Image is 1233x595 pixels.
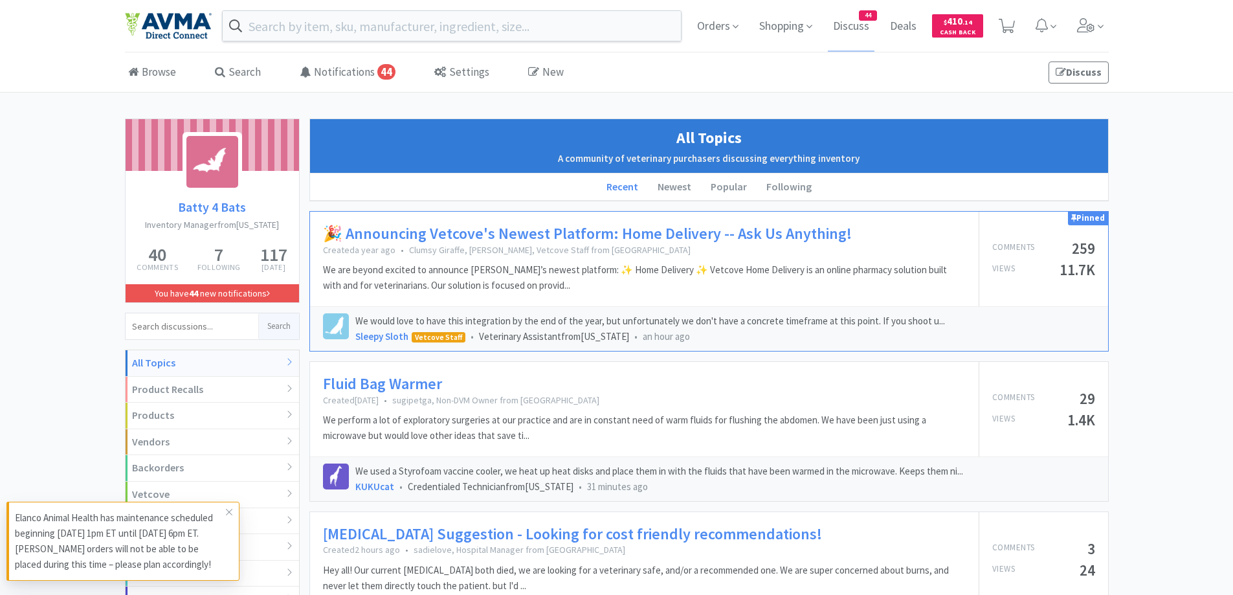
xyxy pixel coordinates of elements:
[1067,412,1095,427] h5: 1.4K
[992,241,1035,256] p: Comments
[126,455,299,482] div: Backorders
[701,174,757,201] li: Popular
[258,313,299,339] button: Search
[992,563,1016,578] p: Views
[587,480,648,493] span: 31 minutes ago
[323,375,442,394] a: Fluid Bag Warmer
[885,21,922,32] a: Deals
[1072,241,1095,256] h5: 259
[323,525,822,544] a: [MEDICAL_DATA] Suggestion - Looking for cost friendly recommendations!
[1068,212,1108,225] div: Pinned
[597,174,648,201] li: Recent
[860,11,876,20] span: 44
[431,53,493,93] a: Settings
[126,218,299,232] h2: Inventory Manager from [US_STATE]
[317,126,1102,150] h1: All Topics
[992,412,1016,427] p: Views
[412,333,465,342] span: Vetcove Staff
[260,264,287,271] p: [DATE]
[137,245,177,264] h5: 40
[355,329,1095,344] div: Veterinary Assistant from [US_STATE]
[323,244,966,256] p: Created a year ago Clumsy Giraffe, [PERSON_NAME], Vetcove Staff from [GEOGRAPHIC_DATA]
[126,350,299,377] div: All Topics
[377,64,395,80] span: 44
[399,480,403,493] span: •
[384,394,387,406] span: •
[643,330,690,342] span: an hour ago
[223,11,682,41] input: Search by item, sku, manufacturer, ingredient, size...
[579,480,582,493] span: •
[828,21,874,32] a: Discuss44
[401,244,404,256] span: •
[405,544,408,556] span: •
[212,53,264,93] a: Search
[992,262,1016,277] p: Views
[197,245,241,264] h5: 7
[323,225,852,243] a: 🎉 Announcing Vetcove's Newest Platform: Home Delivery -- Ask Us Anything!
[197,264,241,271] p: Following
[944,15,972,27] span: 410
[125,12,212,39] img: e4e33dab9f054f5782a47901c742baa9_102.png
[471,330,474,342] span: •
[355,313,1095,329] p: We would love to have this integration by the end of the year, but unfortunately we don't have a ...
[992,391,1035,406] p: Comments
[317,151,1102,166] h2: A community of veterinary purchasers discussing everything inventory
[1087,541,1095,556] h5: 3
[944,18,947,27] span: $
[126,284,299,302] a: You have44 new notifications
[126,377,299,403] div: Product Recalls
[355,480,394,493] a: KUKUcat
[323,394,966,406] p: Created [DATE] sugipetga, Non-DVM Owner from [GEOGRAPHIC_DATA]
[296,53,399,93] a: Notifications44
[126,429,299,456] div: Vendors
[1060,262,1095,277] h5: 11.7K
[260,245,287,264] h5: 117
[126,403,299,429] div: Products
[323,412,966,443] p: We perform a lot of exploratory surgeries at our practice and are in constant need of warm fluids...
[932,8,983,43] a: $410.14Cash Back
[757,174,821,201] li: Following
[126,313,258,339] input: Search discussions...
[1080,391,1095,406] h5: 29
[323,563,966,594] p: Hey all! Our current [MEDICAL_DATA] both died, we are looking for a veterinary safe, and/or a rec...
[125,53,179,93] a: Browse
[126,482,299,508] div: Vetcove
[940,29,975,38] span: Cash Back
[962,18,972,27] span: . 14
[648,174,701,201] li: Newest
[189,287,198,299] strong: 44
[992,541,1035,556] p: Comments
[15,510,226,572] p: Elanco Animal Health has maintenance scheduled beginning [DATE] 1pm ET until [DATE] 6pm ET. [PERS...
[634,330,638,342] span: •
[1080,563,1095,578] h5: 24
[1049,62,1109,84] a: Discuss
[126,197,299,218] a: Batty 4 Bats
[323,262,966,293] p: We are beyond excited to announce [PERSON_NAME]’s newest platform: ✨ Home Delivery ✨ Vetcove Home...
[355,464,1095,479] p: We used a Styrofoam vaccine cooler, we heat up heat disks and place them in with the fluids that ...
[355,479,1095,495] div: Credentialed Technician from [US_STATE]
[355,330,408,342] a: Sleepy Sloth
[137,264,177,271] p: Comments
[323,544,966,556] p: Created 2 hours ago sadielove, Hospital Manager from [GEOGRAPHIC_DATA]
[525,53,567,93] a: New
